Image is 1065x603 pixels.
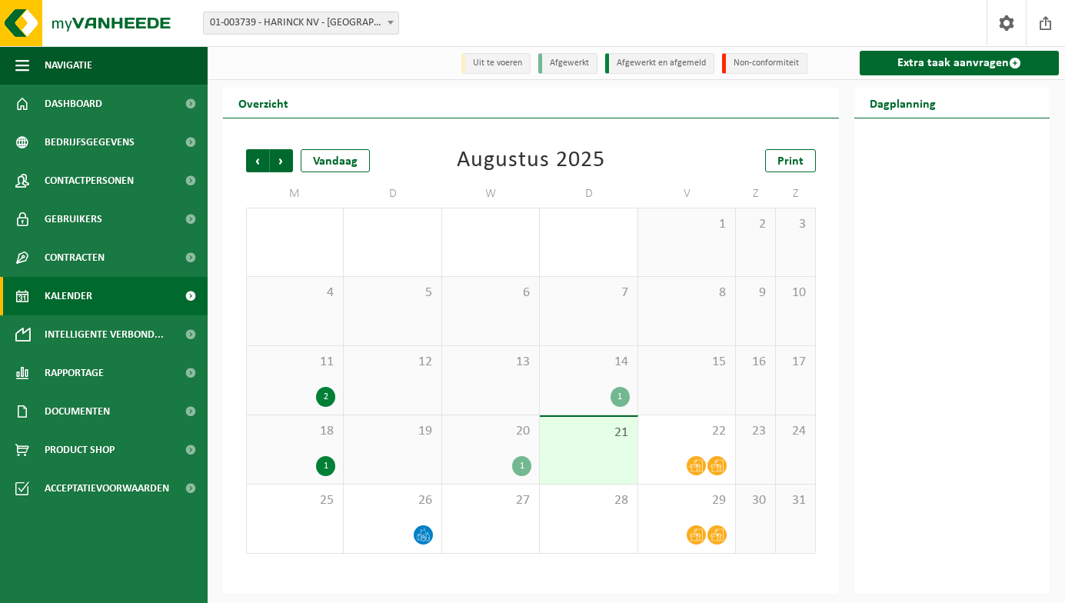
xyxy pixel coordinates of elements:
span: 6 [450,285,531,301]
span: 18 [255,423,335,440]
span: 21 [547,425,629,441]
div: Vandaag [301,149,370,172]
span: 23 [744,423,767,440]
span: Gebruikers [45,200,102,238]
a: Extra taak aanvragen [860,51,1059,75]
span: 13 [450,354,531,371]
span: 24 [784,423,807,440]
span: Volgende [270,149,293,172]
span: Intelligente verbond... [45,315,164,354]
li: Afgewerkt en afgemeld [605,53,714,74]
span: 8 [646,285,727,301]
td: V [638,180,736,208]
td: Z [736,180,776,208]
span: 30 [744,492,767,509]
span: 3 [784,216,807,233]
span: 25 [255,492,335,509]
span: Product Shop [45,431,115,469]
span: 01-003739 - HARINCK NV - WIELSBEKE [203,12,399,35]
span: Documenten [45,392,110,431]
span: 11 [255,354,335,371]
div: 1 [316,456,335,476]
span: 14 [547,354,629,371]
td: D [344,180,441,208]
div: 1 [512,456,531,476]
span: 27 [450,492,531,509]
h2: Overzicht [223,88,304,118]
span: 16 [744,354,767,371]
span: 01-003739 - HARINCK NV - WIELSBEKE [204,12,398,34]
span: 9 [744,285,767,301]
span: Navigatie [45,46,92,85]
a: Print [765,149,816,172]
span: Bedrijfsgegevens [45,123,135,162]
span: Kalender [45,277,92,315]
span: 29 [646,492,727,509]
span: 1 [646,216,727,233]
span: Dashboard [45,85,102,123]
td: M [246,180,344,208]
span: 5 [351,285,433,301]
span: Print [777,155,804,168]
li: Non-conformiteit [722,53,807,74]
td: D [540,180,637,208]
span: 12 [351,354,433,371]
span: 15 [646,354,727,371]
span: 10 [784,285,807,301]
span: 7 [547,285,629,301]
span: 2 [744,216,767,233]
span: Contracten [45,238,105,277]
div: 1 [611,387,630,407]
span: Rapportage [45,354,104,392]
td: Z [776,180,816,208]
span: Contactpersonen [45,162,134,200]
span: 26 [351,492,433,509]
span: 17 [784,354,807,371]
span: 28 [547,492,629,509]
span: 19 [351,423,433,440]
h2: Dagplanning [854,88,951,118]
span: 20 [450,423,531,440]
span: 31 [784,492,807,509]
span: 4 [255,285,335,301]
li: Uit te voeren [461,53,531,74]
span: 22 [646,423,727,440]
span: Acceptatievoorwaarden [45,469,169,508]
li: Afgewerkt [538,53,597,74]
span: Vorige [246,149,269,172]
td: W [442,180,540,208]
div: Augustus 2025 [457,149,605,172]
div: 2 [316,387,335,407]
